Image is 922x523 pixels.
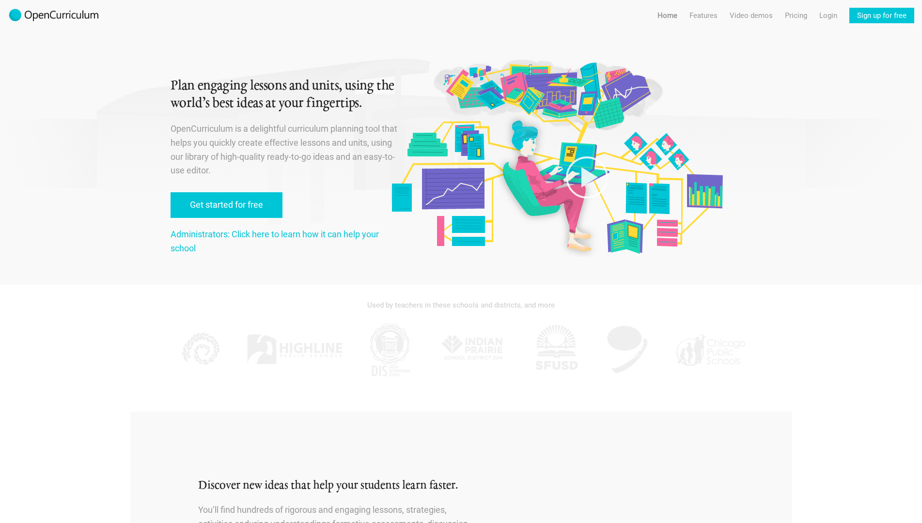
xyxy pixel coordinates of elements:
[849,8,914,23] a: Sign up for free
[171,229,379,253] a: Administrators: Click here to learn how it can help your school
[730,8,773,23] a: Video demos
[674,321,747,379] img: CPS.jpg
[366,321,414,379] img: DIS.jpg
[8,8,100,23] img: 2017-logo-m.png
[603,321,652,379] img: AGK.jpg
[246,321,343,379] img: Highline.jpg
[198,478,491,494] h2: Discover new ideas that help your students learn faster.
[819,8,837,23] a: Login
[171,77,399,112] h1: Plan engaging lessons and units, using the world’s best ideas at your fingertips.
[171,294,752,316] div: Used by teachers in these schools and districts, and more
[171,122,399,178] p: OpenCurriculum is a delightful curriculum planning tool that helps you quickly create effective l...
[388,58,725,257] img: Original illustration by Malisa Suchanya, Oakland, CA (malisasuchanya.com)
[437,321,509,379] img: IPSD.jpg
[657,8,677,23] a: Home
[175,321,224,379] img: KPPCS.jpg
[689,8,718,23] a: Features
[171,192,282,218] a: Get started for free
[532,321,580,379] img: SFUSD.jpg
[785,8,807,23] a: Pricing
